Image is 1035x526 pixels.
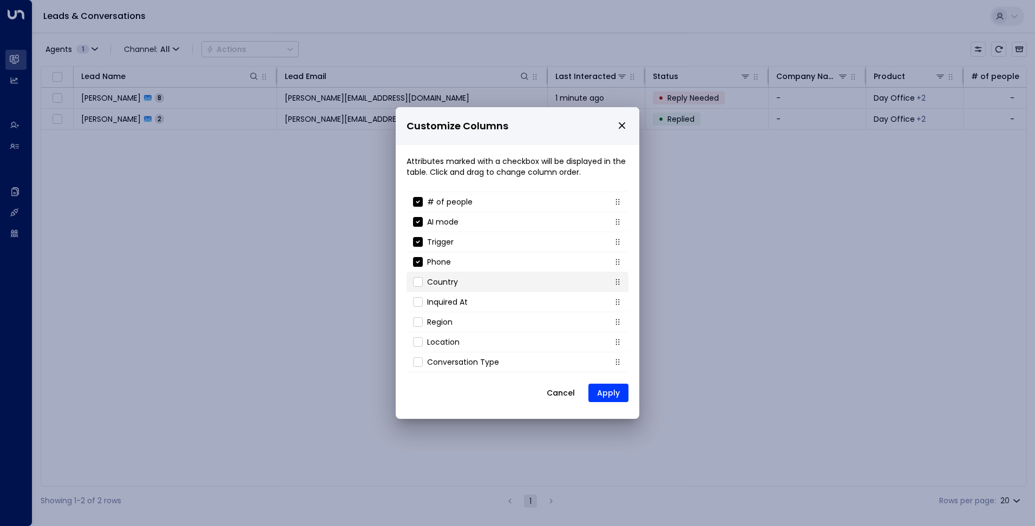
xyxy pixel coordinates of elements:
[427,277,458,287] p: Country
[427,297,468,307] p: Inquired At
[427,196,473,207] p: # of people
[427,317,453,327] p: Region
[427,216,458,227] p: AI mode
[427,257,451,267] p: Phone
[407,119,508,134] span: Customize Columns
[617,121,627,130] button: close
[588,384,628,402] button: Apply
[427,337,460,347] p: Location
[427,357,499,367] p: Conversation Type
[407,156,628,177] p: Attributes marked with a checkbox will be displayed in the table. Click and drag to change column...
[538,383,584,403] button: Cancel
[427,236,454,247] p: Trigger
